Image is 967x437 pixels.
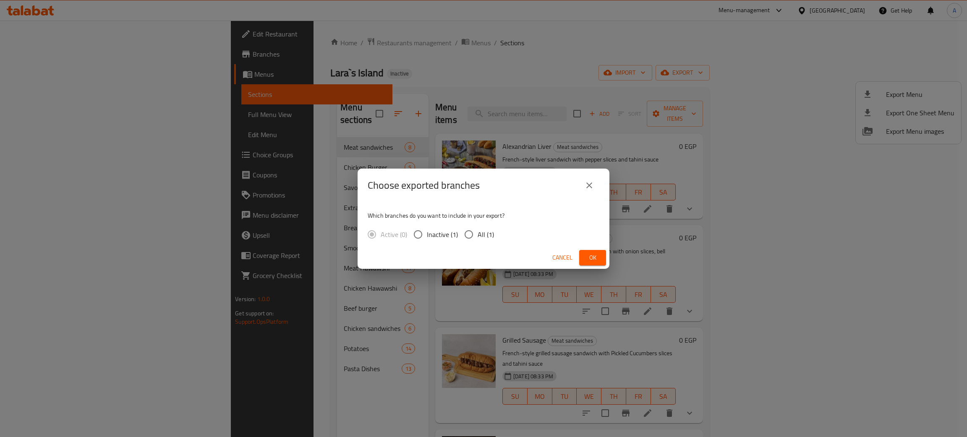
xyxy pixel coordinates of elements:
button: Ok [579,250,606,265]
button: close [579,175,599,195]
button: Cancel [549,250,576,265]
span: Ok [586,252,599,263]
span: Cancel [552,252,572,263]
span: Active (0) [381,229,407,239]
p: Which branches do you want to include in your export? [368,211,599,220]
h2: Choose exported branches [368,179,480,192]
span: Inactive (1) [427,229,458,239]
span: All (1) [478,229,494,239]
